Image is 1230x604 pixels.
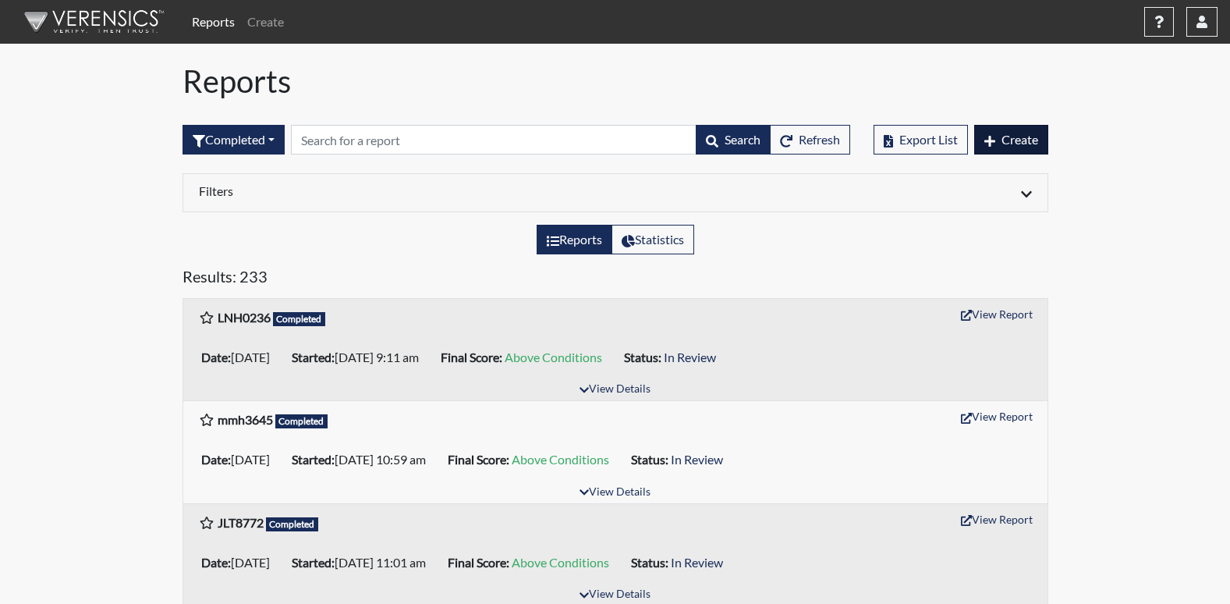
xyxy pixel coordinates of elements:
a: Reports [186,6,241,37]
b: JLT8772 [218,515,264,530]
b: mmh3645 [218,412,273,427]
button: View Details [572,379,658,400]
button: View Report [954,507,1040,531]
b: Final Score: [441,350,502,364]
button: Refresh [770,125,850,155]
button: Search [696,125,771,155]
h1: Reports [183,62,1048,100]
b: Status: [631,452,668,467]
li: [DATE] 9:11 am [285,345,434,370]
button: View Details [572,482,658,503]
span: Completed [275,414,328,428]
b: Date: [201,452,231,467]
span: Completed [266,517,319,531]
button: Export List [874,125,968,155]
span: In Review [664,350,716,364]
b: Final Score: [448,452,509,467]
span: In Review [671,452,723,467]
span: Above Conditions [512,555,609,570]
b: Date: [201,555,231,570]
b: LNH0236 [218,310,271,325]
button: View Report [954,404,1040,428]
span: Export List [899,132,958,147]
b: Status: [624,350,661,364]
h5: Results: 233 [183,267,1048,292]
div: Filter by interview status [183,125,285,155]
li: [DATE] 11:01 am [285,550,441,575]
li: [DATE] 10:59 am [285,447,441,472]
span: In Review [671,555,723,570]
span: Create [1001,132,1038,147]
b: Started: [292,350,335,364]
h6: Filters [199,183,604,198]
button: Completed [183,125,285,155]
b: Status: [631,555,668,570]
li: [DATE] [195,447,285,472]
b: Started: [292,452,335,467]
span: Above Conditions [512,452,609,467]
span: Refresh [799,132,840,147]
input: Search by Registration ID, Interview Number, or Investigation Name. [291,125,697,155]
label: View statistics about completed interviews [611,225,694,254]
b: Final Score: [448,555,509,570]
span: Search [725,132,760,147]
span: Completed [273,312,326,326]
label: View the list of reports [537,225,612,254]
button: Create [974,125,1048,155]
div: Click to expand/collapse filters [187,183,1044,202]
b: Date: [201,350,231,364]
span: Above Conditions [505,350,602,364]
button: View Report [954,302,1040,326]
a: Create [241,6,290,37]
li: [DATE] [195,550,285,575]
b: Started: [292,555,335,570]
li: [DATE] [195,345,285,370]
